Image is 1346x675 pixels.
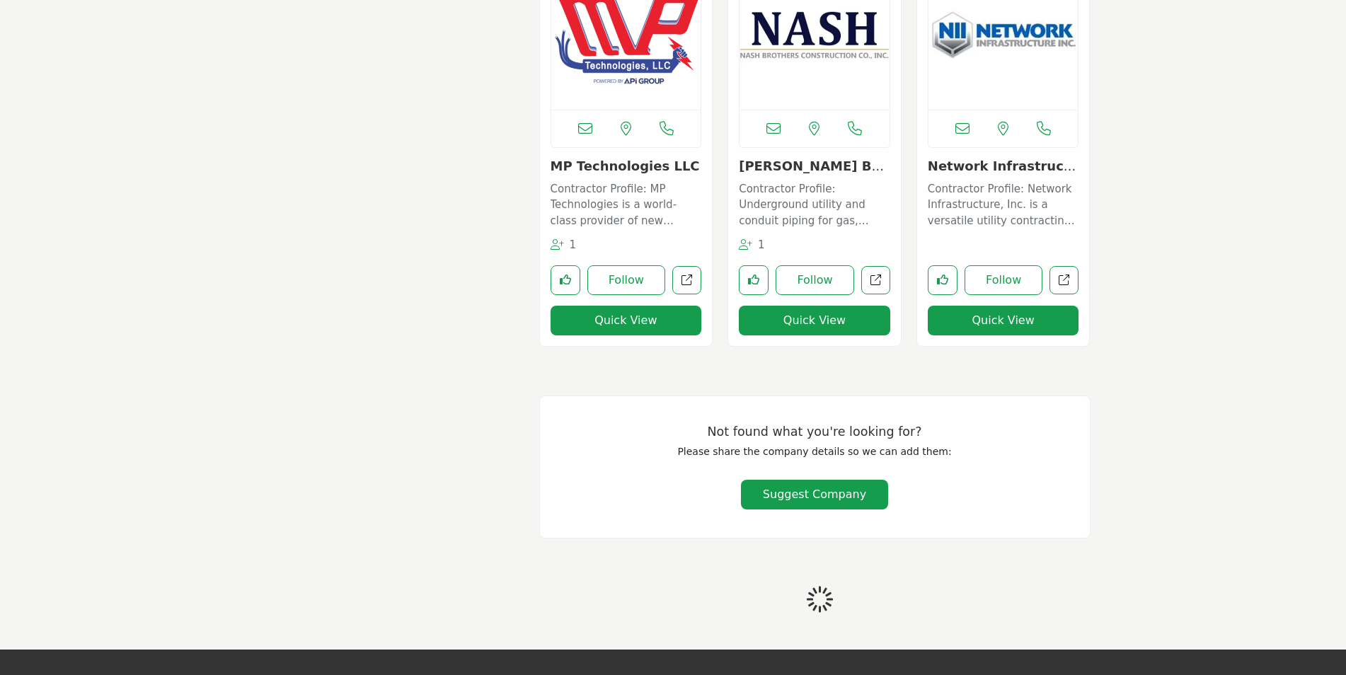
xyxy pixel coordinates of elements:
button: Like listing [551,265,580,295]
button: Quick View [551,306,702,335]
p: Contractor Profile: MP Technologies is a world-class provider of new construction and maintenance... [551,181,702,229]
button: Follow [965,265,1043,295]
a: Network Infrastructu... [928,158,1076,189]
button: Like listing [739,265,769,295]
button: Quick View [739,306,890,335]
h3: MP Technologies LLC [551,158,702,174]
button: Like listing [928,265,957,295]
button: Follow [587,265,666,295]
a: Open mp-technologies-llc in new tab [672,266,701,295]
button: Quick View [928,306,1079,335]
a: MP Technologies LLC [551,158,700,173]
a: Open network-infrastructure-inc in new tab [1049,266,1078,295]
div: Followers [551,237,577,253]
span: 1 [758,238,765,251]
span: 1 [569,238,576,251]
span: Please share the company details so we can add them: [677,446,951,457]
button: Follow [776,265,854,295]
a: [PERSON_NAME] Brothers Constr... [739,158,887,189]
span: Suggest Company [763,487,866,501]
h3: Not found what you're looking for? [568,425,1062,439]
a: Open nash-brothers-construction-co-inc in new tab [861,266,890,295]
a: Contractor Profile: Underground utility and conduit piping for gas, electric, and communications ... [739,178,890,229]
h3: Network Infrastructure, Inc. [928,158,1079,174]
a: Contractor Profile: MP Technologies is a world-class provider of new construction and maintenance... [551,178,702,229]
p: Contractor Profile: Underground utility and conduit piping for gas, electric, and communications ... [739,181,890,229]
div: Followers [739,237,765,253]
h3: Nash Brothers Construction Co., Inc. [739,158,890,174]
button: Suggest Company [741,480,888,509]
p: Contractor Profile: Network Infrastructure, Inc. is a versatile utility contracting company that ... [928,181,1079,229]
a: Contractor Profile: Network Infrastructure, Inc. is a versatile utility contracting company that ... [928,178,1079,229]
